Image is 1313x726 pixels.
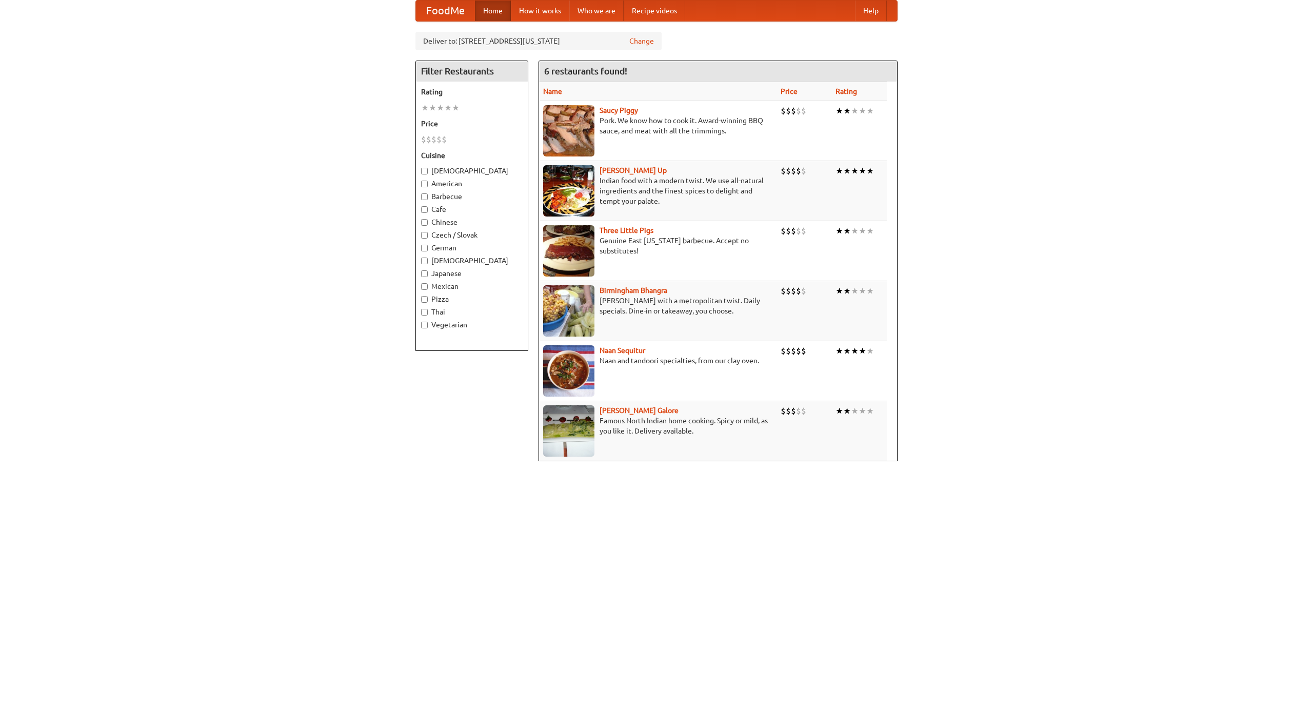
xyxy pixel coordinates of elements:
[543,165,594,217] img: curryup.jpg
[421,217,523,227] label: Chinese
[543,236,772,256] p: Genuine East [US_STATE] barbecue. Accept no substitutes!
[421,219,428,226] input: Chinese
[421,181,428,187] input: American
[415,32,662,50] div: Deliver to: [STREET_ADDRESS][US_STATE]
[843,345,851,357] li: ★
[544,66,627,76] ng-pluralize: 6 restaurants found!
[543,405,594,457] img: currygalore.jpg
[421,119,523,129] h5: Price
[801,105,806,116] li: $
[859,105,866,116] li: ★
[421,168,428,174] input: [DEMOGRAPHIC_DATA]
[791,225,796,237] li: $
[421,268,523,279] label: Japanese
[421,232,428,239] input: Czech / Slovak
[436,134,442,145] li: $
[421,309,428,316] input: Thai
[791,285,796,297] li: $
[781,165,786,176] li: $
[835,345,843,357] li: ★
[791,105,796,116] li: $
[421,296,428,303] input: Pizza
[843,405,851,417] li: ★
[866,225,874,237] li: ★
[851,225,859,237] li: ★
[421,258,428,264] input: [DEMOGRAPHIC_DATA]
[796,105,801,116] li: $
[421,179,523,189] label: American
[859,225,866,237] li: ★
[796,225,801,237] li: $
[859,285,866,297] li: ★
[801,225,806,237] li: $
[421,320,523,330] label: Vegetarian
[866,345,874,357] li: ★
[475,1,511,21] a: Home
[851,405,859,417] li: ★
[786,225,791,237] li: $
[421,281,523,291] label: Mexican
[421,230,523,240] label: Czech / Slovak
[791,345,796,357] li: $
[629,36,654,46] a: Change
[786,165,791,176] li: $
[442,134,447,145] li: $
[851,345,859,357] li: ★
[866,405,874,417] li: ★
[543,356,772,366] p: Naan and tandoori specialties, from our clay oven.
[781,285,786,297] li: $
[600,226,653,234] a: Three Little Pigs
[791,405,796,417] li: $
[421,87,523,97] h5: Rating
[431,134,436,145] li: $
[796,405,801,417] li: $
[421,134,426,145] li: $
[796,285,801,297] li: $
[421,256,523,266] label: [DEMOGRAPHIC_DATA]
[859,165,866,176] li: ★
[416,1,475,21] a: FoodMe
[421,283,428,290] input: Mexican
[835,285,843,297] li: ★
[843,105,851,116] li: ★
[416,61,528,82] h4: Filter Restaurants
[421,270,428,277] input: Japanese
[851,285,859,297] li: ★
[543,87,562,95] a: Name
[569,1,624,21] a: Who we are
[421,102,429,113] li: ★
[866,285,874,297] li: ★
[444,102,452,113] li: ★
[421,191,523,202] label: Barbecue
[796,345,801,357] li: $
[835,87,857,95] a: Rating
[600,166,667,174] a: [PERSON_NAME] Up
[801,405,806,417] li: $
[835,225,843,237] li: ★
[851,165,859,176] li: ★
[786,105,791,116] li: $
[866,165,874,176] li: ★
[421,245,428,251] input: German
[452,102,460,113] li: ★
[835,405,843,417] li: ★
[600,286,667,295] a: Birmingham Bhangra
[786,345,791,357] li: $
[421,193,428,200] input: Barbecue
[421,294,523,304] label: Pizza
[511,1,569,21] a: How it works
[600,406,679,415] a: [PERSON_NAME] Galore
[421,166,523,176] label: [DEMOGRAPHIC_DATA]
[781,345,786,357] li: $
[855,1,887,21] a: Help
[421,206,428,213] input: Cafe
[781,87,798,95] a: Price
[859,345,866,357] li: ★
[421,150,523,161] h5: Cuisine
[781,405,786,417] li: $
[843,165,851,176] li: ★
[600,106,638,114] a: Saucy Piggy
